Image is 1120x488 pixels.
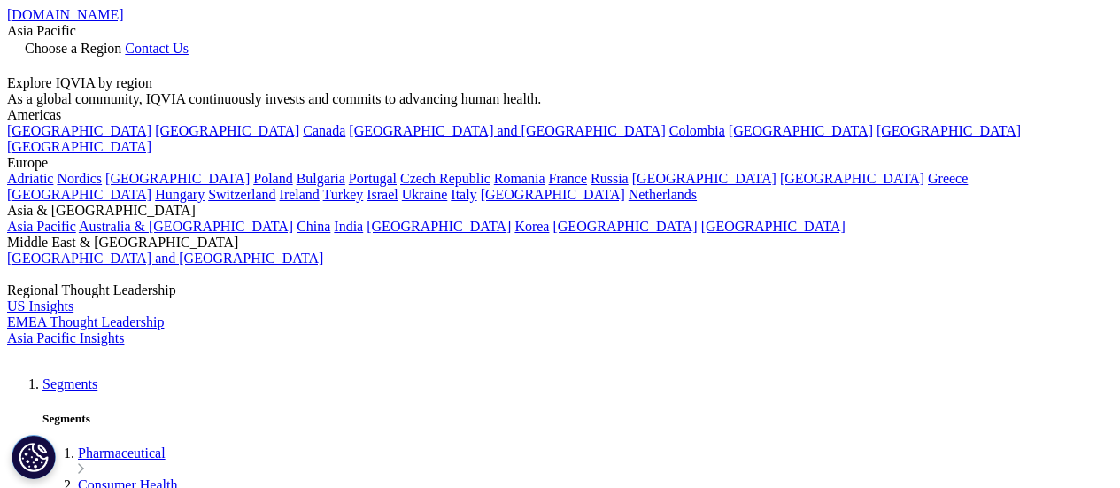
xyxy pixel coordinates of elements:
a: Contact Us [125,41,189,56]
a: France [549,171,588,186]
h5: Segments [42,412,1113,426]
div: As a global community, IQVIA continuously invests and commits to advancing human health. [7,91,1113,107]
a: [GEOGRAPHIC_DATA] and [GEOGRAPHIC_DATA] [7,251,323,266]
a: Canada [303,123,345,138]
a: Romania [494,171,545,186]
a: Israel [367,187,398,202]
a: Ireland [280,187,320,202]
div: Asia & [GEOGRAPHIC_DATA] [7,203,1113,219]
a: Italy [451,187,476,202]
a: Portugal [349,171,397,186]
a: Switzerland [208,187,275,202]
div: Regional Thought Leadership [7,283,1113,298]
a: Greece [928,171,968,186]
a: [GEOGRAPHIC_DATA] [105,171,250,186]
span: Choose a Region [25,41,121,56]
a: EMEA Thought Leadership [7,314,164,329]
a: Czech Republic [400,171,490,186]
a: Nordics [57,171,102,186]
a: Australia & [GEOGRAPHIC_DATA] [79,219,293,234]
a: Ukraine [402,187,448,202]
a: US Insights [7,298,73,314]
a: Korea [514,219,549,234]
a: [DOMAIN_NAME] [7,7,124,22]
div: Explore IQVIA by region [7,75,1113,91]
a: [GEOGRAPHIC_DATA] [701,219,846,234]
button: Cookies Settings [12,435,56,479]
a: Pharmaceutical [78,445,166,461]
a: [GEOGRAPHIC_DATA] and [GEOGRAPHIC_DATA] [349,123,665,138]
a: Adriatic [7,171,53,186]
a: [GEOGRAPHIC_DATA] [481,187,625,202]
a: [GEOGRAPHIC_DATA] [780,171,924,186]
div: Europe [7,155,1113,171]
a: [GEOGRAPHIC_DATA] [7,187,151,202]
a: China [297,219,330,234]
a: Netherlands [629,187,697,202]
a: [GEOGRAPHIC_DATA] [877,123,1021,138]
a: Colombia [669,123,725,138]
a: [GEOGRAPHIC_DATA] [729,123,873,138]
a: [GEOGRAPHIC_DATA] [7,139,151,154]
a: [GEOGRAPHIC_DATA] [155,123,299,138]
a: Segments [42,376,97,391]
a: [GEOGRAPHIC_DATA] [7,123,151,138]
a: Turkey [323,187,364,202]
a: Hungary [155,187,205,202]
a: [GEOGRAPHIC_DATA] [632,171,776,186]
div: Middle East & [GEOGRAPHIC_DATA] [7,235,1113,251]
a: Bulgaria [297,171,345,186]
a: Asia Pacific Insights [7,330,124,345]
a: Poland [253,171,292,186]
a: Asia Pacific [7,219,76,234]
a: India [334,219,363,234]
div: Americas [7,107,1113,123]
a: [GEOGRAPHIC_DATA] [367,219,511,234]
a: [GEOGRAPHIC_DATA] [552,219,697,234]
a: Russia [591,171,629,186]
div: Asia Pacific [7,23,1113,39]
